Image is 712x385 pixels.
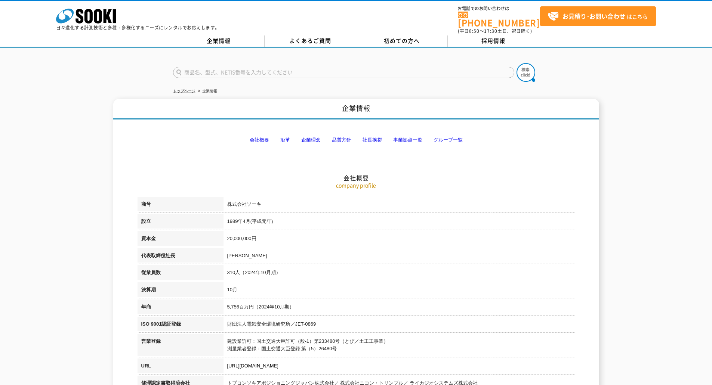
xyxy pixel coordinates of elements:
a: グループ一覧 [434,137,463,143]
strong: お見積り･お問い合わせ [562,12,625,21]
p: company profile [138,181,575,189]
th: 代表取締役社長 [138,248,224,266]
th: 商号 [138,197,224,214]
a: [PHONE_NUMBER] [458,12,540,27]
a: 企業情報 [173,35,265,47]
a: お見積り･お問い合わせはこちら [540,6,656,26]
span: 8:50 [469,28,480,34]
td: 5,756百万円（2024年10月期） [224,299,575,317]
td: 建設業許可：国土交通大臣許可（般-1）第233480号（とび／土工工事業） 測量業者登録：国土交通大臣登録 第（5）26480号 [224,334,575,359]
a: よくあるご質問 [265,35,356,47]
td: 株式会社ソーキ [224,197,575,214]
span: はこちら [548,11,648,22]
th: 従業員数 [138,265,224,282]
span: 17:30 [484,28,497,34]
a: 採用情報 [448,35,539,47]
td: 1989年4月(平成元年) [224,214,575,231]
a: トップページ [173,89,195,93]
li: 企業情報 [197,87,217,95]
a: 社長挨拶 [363,137,382,143]
td: 財団法人電気安全環境研究所／JET-0869 [224,317,575,334]
a: 事業拠点一覧 [393,137,422,143]
th: 決算期 [138,282,224,299]
span: (平日 ～ 土日、祝日除く) [458,28,532,34]
h2: 会社概要 [138,99,575,182]
th: 設立 [138,214,224,231]
td: 10月 [224,282,575,299]
a: [URL][DOMAIN_NAME] [227,363,278,369]
th: ISO 9001認証登録 [138,317,224,334]
th: 年商 [138,299,224,317]
td: 20,000,000円 [224,231,575,248]
th: URL [138,358,224,376]
th: 資本金 [138,231,224,248]
td: [PERSON_NAME] [224,248,575,266]
a: 会社概要 [250,137,269,143]
span: お電話でのお問い合わせは [458,6,540,11]
h1: 企業情報 [113,99,599,119]
span: 初めての方へ [384,37,420,45]
th: 営業登録 [138,334,224,359]
p: 日々進化する計測技術と多種・多様化するニーズにレンタルでお応えします。 [56,25,220,30]
a: 品質方針 [332,137,351,143]
a: 初めての方へ [356,35,448,47]
a: 沿革 [280,137,290,143]
img: btn_search.png [517,63,535,82]
td: 310人（2024年10月期） [224,265,575,282]
a: 企業理念 [301,137,321,143]
input: 商品名、型式、NETIS番号を入力してください [173,67,514,78]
